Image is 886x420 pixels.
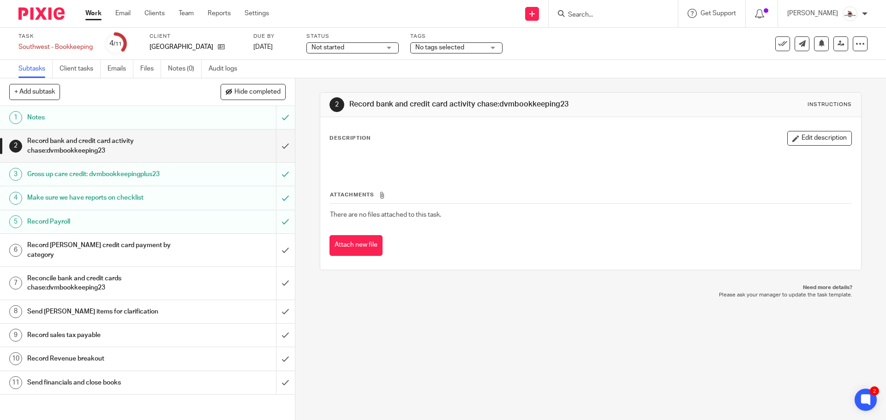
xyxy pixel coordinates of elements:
p: Need more details? [329,284,852,291]
div: 2 [329,97,344,112]
h1: Record bank and credit card activity chase:dvmbookkeeping23 [27,134,187,158]
label: Client [150,33,242,40]
h1: Send financials and close books [27,376,187,390]
span: Attachments [330,192,374,197]
span: No tags selected [415,44,464,51]
div: 3 [9,168,22,181]
h1: Make sure we have reports on checklist [27,191,187,205]
p: [PERSON_NAME] [787,9,838,18]
h1: Record bank and credit card activity chase:dvmbookkeeping23 [349,100,611,109]
div: 4 [9,192,22,205]
span: [DATE] [253,44,273,50]
a: Subtasks [18,60,53,78]
a: Emails [108,60,133,78]
div: 11 [9,376,22,389]
h1: Record [PERSON_NAME] credit card payment by category [27,238,187,262]
p: [GEOGRAPHIC_DATA] [150,42,213,52]
a: Files [140,60,161,78]
button: Edit description [787,131,852,146]
a: Client tasks [60,60,101,78]
div: 4 [109,38,122,49]
a: Team [179,9,194,18]
h1: Send [PERSON_NAME] items for clarification [27,305,187,319]
span: Get Support [700,10,736,17]
h1: Record sales tax payable [27,328,187,342]
h1: Notes [27,111,187,124]
div: 10 [9,352,22,365]
a: Work [85,9,102,18]
img: Pixie [18,7,65,20]
div: 5 [9,215,22,228]
a: Notes (0) [168,60,202,78]
h1: Reconcile bank and credit cards chase:dvmbookkeeping23 [27,272,187,295]
h1: Gross up care credit: dvmbookkeepingplus23 [27,167,187,181]
p: Please ask your manager to update the task template. [329,291,852,299]
div: Southwest - Bookkeeping [18,42,93,52]
img: EtsyProfilePhoto.jpg [843,6,857,21]
div: Instructions [808,101,852,108]
label: Tags [410,33,503,40]
small: /11 [114,41,122,47]
div: 7 [9,277,22,290]
a: Email [115,9,131,18]
input: Search [567,11,650,19]
div: 1 [9,111,22,124]
span: Not started [311,44,344,51]
a: Reports [208,9,231,18]
button: + Add subtask [9,84,60,100]
button: Attach new file [329,235,383,256]
div: 2 [9,140,22,153]
p: Description [329,135,371,142]
span: Hide completed [234,89,281,96]
div: 8 [9,305,22,318]
h1: Record Payroll [27,215,187,229]
button: Hide completed [221,84,286,100]
a: Settings [245,9,269,18]
h1: Record Revenue breakout [27,352,187,366]
div: 9 [9,329,22,342]
a: Audit logs [209,60,244,78]
div: 2 [870,386,879,396]
label: Task [18,33,93,40]
div: 6 [9,244,22,257]
label: Due by [253,33,295,40]
label: Status [306,33,399,40]
a: Clients [144,9,165,18]
span: There are no files attached to this task. [330,212,441,218]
